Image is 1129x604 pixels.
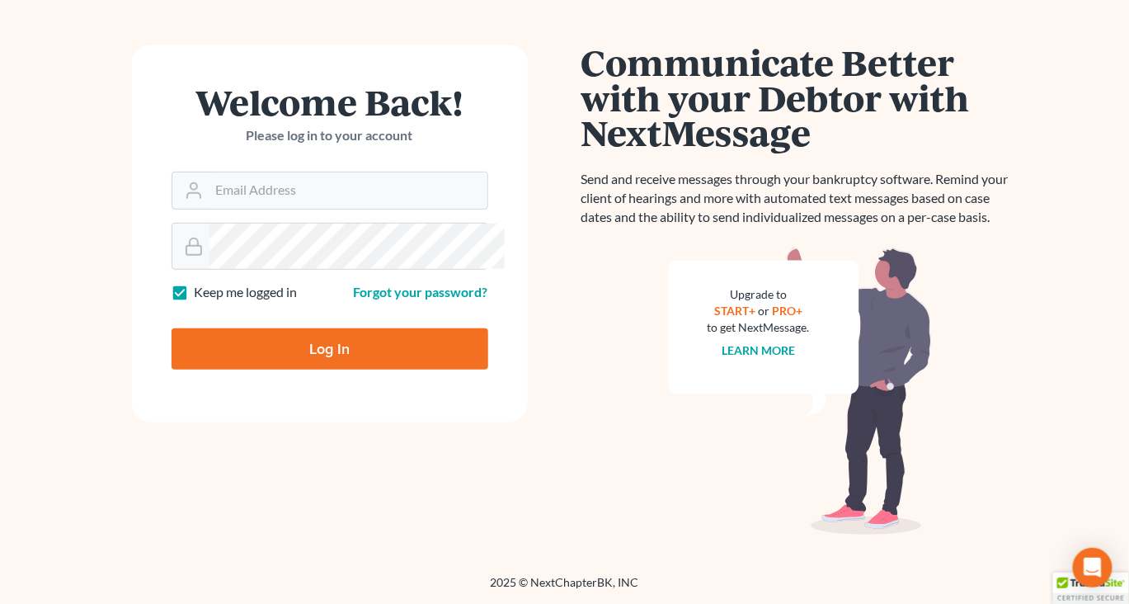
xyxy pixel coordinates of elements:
img: nextmessage_bg-59042aed3d76b12b5cd301f8e5b87938c9018125f34e5fa2b7a6b67550977c72.svg [668,247,932,536]
h1: Welcome Back! [172,84,488,120]
input: Email Address [209,172,487,209]
a: Forgot your password? [354,284,488,300]
a: PRO+ [772,304,802,318]
div: 2025 © NextChapterBK, INC [95,574,1035,604]
a: Learn more [722,343,795,357]
div: Upgrade to [708,286,810,303]
p: Send and receive messages through your bankruptcy software. Remind your client of hearings and mo... [581,170,1018,227]
div: Open Intercom Messenger [1073,548,1113,587]
h1: Communicate Better with your Debtor with NextMessage [581,45,1018,150]
label: Keep me logged in [195,283,298,302]
input: Log In [172,328,488,370]
a: START+ [714,304,755,318]
p: Please log in to your account [172,126,488,145]
span: or [758,304,769,318]
div: TrustedSite Certified [1053,573,1129,604]
div: to get NextMessage. [708,319,810,336]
